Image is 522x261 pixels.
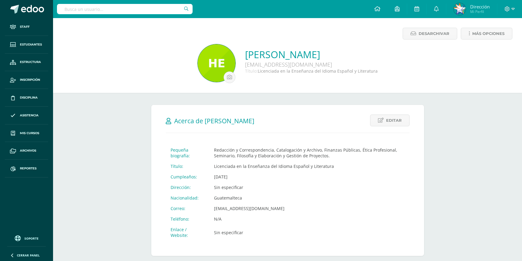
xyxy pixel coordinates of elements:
[20,148,36,153] span: Archivos
[5,71,48,89] a: Inscripción
[20,131,39,136] span: Mis cursos
[470,9,490,14] span: Mi Perfil
[166,224,209,241] td: Enlace / Website:
[386,115,402,126] span: Editar
[245,68,258,74] span: Título:
[209,171,409,182] td: [DATE]
[198,44,235,82] img: ad1316296a51c654cc600d8722e2e3d7.png
[209,224,409,241] td: Sin especificar
[245,61,378,68] div: [EMAIL_ADDRESS][DOMAIN_NAME]
[419,28,449,39] span: Desarchivar
[166,203,209,214] td: Correo:
[5,142,48,160] a: Archivos
[209,203,409,214] td: [EMAIL_ADDRESS][DOMAIN_NAME]
[20,95,38,100] span: Disciplina
[24,236,39,241] span: Soporte
[166,214,209,224] td: Teléfono:
[454,3,466,15] img: 77486a269cee9505b8c1b8c953e2bf42.png
[245,48,378,61] a: [PERSON_NAME]
[20,113,39,118] span: Asistencia
[5,124,48,142] a: Mis cursos
[20,77,40,82] span: Inscripción
[472,28,505,39] span: Más opciones
[166,145,209,161] td: Pequeña biografía:
[57,4,193,14] input: Busca un usuario...
[209,193,409,203] td: Guatemalteca
[258,68,378,74] span: Licenciada en la Enseñanza del Idioma Español y Literatura
[20,60,41,64] span: Estructura
[166,161,209,171] td: Título:
[461,28,512,39] a: Más opciones
[20,24,30,29] span: Staff
[20,42,42,47] span: Estudiantes
[209,182,409,193] td: Sin especificar
[5,36,48,54] a: Estudiantes
[5,107,48,124] a: Asistencia
[17,253,40,257] span: Cerrar panel
[209,161,409,171] td: Licenciada en la Enseñanza del Idioma Español y Literatura
[20,166,36,171] span: Reportes
[166,182,209,193] td: Dirección:
[166,171,209,182] td: Cumpleaños:
[174,117,254,125] span: Acerca de [PERSON_NAME]
[5,18,48,36] a: Staff
[370,115,410,126] a: Editar
[470,4,490,10] span: Dirección
[7,234,46,242] a: Soporte
[166,193,209,203] td: Nacionalidad:
[5,160,48,178] a: Reportes
[209,145,409,161] td: Redacción y Correspondencia, Catalogación y Archivo, Finanzas Públicas, Ética Profesional, Semina...
[209,214,409,224] td: N/A
[403,28,457,39] a: Desarchivar
[5,54,48,71] a: Estructura
[5,89,48,107] a: Disciplina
